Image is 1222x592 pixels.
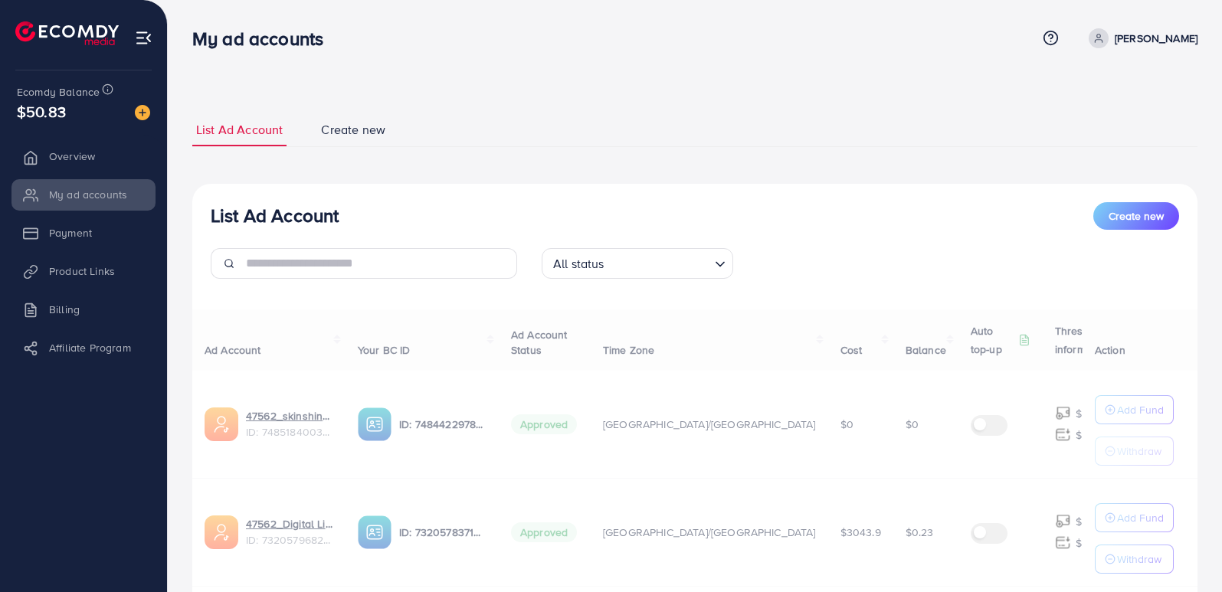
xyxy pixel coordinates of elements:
[1115,29,1197,47] p: [PERSON_NAME]
[1083,28,1197,48] a: [PERSON_NAME]
[550,253,608,275] span: All status
[1093,202,1179,230] button: Create new
[542,248,733,279] div: Search for option
[321,121,385,139] span: Create new
[15,21,119,45] img: logo
[1109,208,1164,224] span: Create new
[196,121,283,139] span: List Ad Account
[135,105,150,120] img: image
[17,100,66,123] span: $50.83
[211,204,339,227] h3: List Ad Account
[135,29,152,47] img: menu
[17,84,100,100] span: Ecomdy Balance
[192,28,336,50] h3: My ad accounts
[609,250,709,275] input: Search for option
